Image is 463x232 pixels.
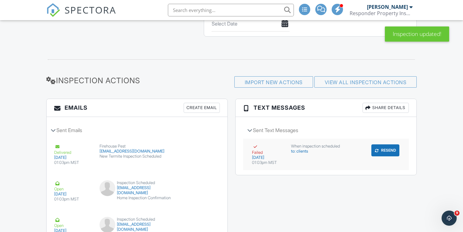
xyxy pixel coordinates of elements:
h3: Emails [47,99,227,117]
img: The Best Home Inspection Software - Spectora [46,3,60,17]
a: Failed [DATE] 01:03pm MST When inspection scheduled to: clients Resend [243,139,409,170]
div: Delivered [54,144,92,155]
input: Select Date [212,16,289,32]
div: Inspection Scheduled [100,217,175,222]
div: Firehouse Pest [100,144,175,149]
div: Open [54,180,92,192]
a: View All Inspection Actions [325,79,407,85]
input: Search everything... [168,4,294,16]
div: When inspection scheduled [291,144,361,149]
div: Failed [252,144,283,155]
div: 01:03pm MST [54,160,92,165]
div: Sent Emails [47,122,227,139]
div: Home Inspection Confirmation [100,195,175,200]
a: SPECTORA [46,9,116,22]
div: Open [54,217,92,228]
div: [EMAIL_ADDRESS][DOMAIN_NAME] [100,222,175,232]
img: default-user-f0147aede5fd5fa78ca7ade42f37bd4542148d508eef1c3d3ea960f66861d68b.jpg [100,180,115,196]
button: Resend [371,144,399,156]
h3: Text Messages [236,99,416,117]
div: [DATE] [54,155,92,160]
div: [DATE] [252,155,283,160]
iframe: Intercom live chat [442,211,457,226]
div: to: clients [291,149,361,154]
div: Share Details [363,103,409,113]
div: [PERSON_NAME] [367,4,408,10]
div: [EMAIL_ADDRESS][DOMAIN_NAME] [100,185,175,195]
div: 01:03pm MST [54,197,92,202]
h3: Inspection Actions [46,76,165,85]
span: SPECTORA [65,3,116,16]
div: New Termite Inspection Scheduled [100,154,175,159]
div: Inspection updated! [385,26,449,42]
div: 01:03pm MST [252,160,283,165]
div: Responder Property Inspections [350,10,413,16]
div: [EMAIL_ADDRESS][DOMAIN_NAME] [100,149,175,154]
div: [DATE] [54,192,92,197]
span: 9 [454,211,460,216]
div: Inspection Scheduled [100,180,175,185]
div: Sent Text Messages [243,122,409,139]
div: Create Email [184,103,220,113]
div: Import New Actions [234,76,313,88]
